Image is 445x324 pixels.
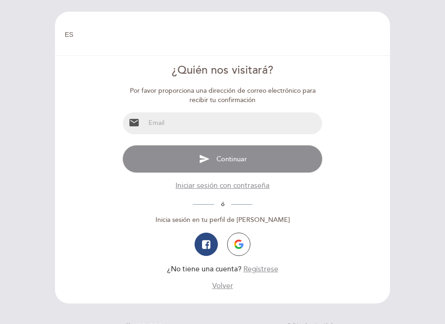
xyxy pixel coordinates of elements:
[216,154,247,163] span: Continuar
[167,265,242,274] span: ¿No tiene una cuenta?
[145,112,322,134] input: Email
[212,281,233,291] button: Volver
[214,200,231,208] span: ó
[122,215,322,225] div: Inicia sesión en tu perfil de [PERSON_NAME]
[122,62,322,78] div: ¿Quién nos visitará?
[199,153,210,165] i: send
[243,264,278,275] button: Regístrese
[122,86,322,105] div: Por favor proporciona una dirección de correo electrónico para recibir tu confirmación
[175,181,270,191] button: Iniciar sesión con contraseña
[122,145,322,173] button: send Continuar
[128,117,140,128] i: email
[234,240,243,249] img: icon-google.png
